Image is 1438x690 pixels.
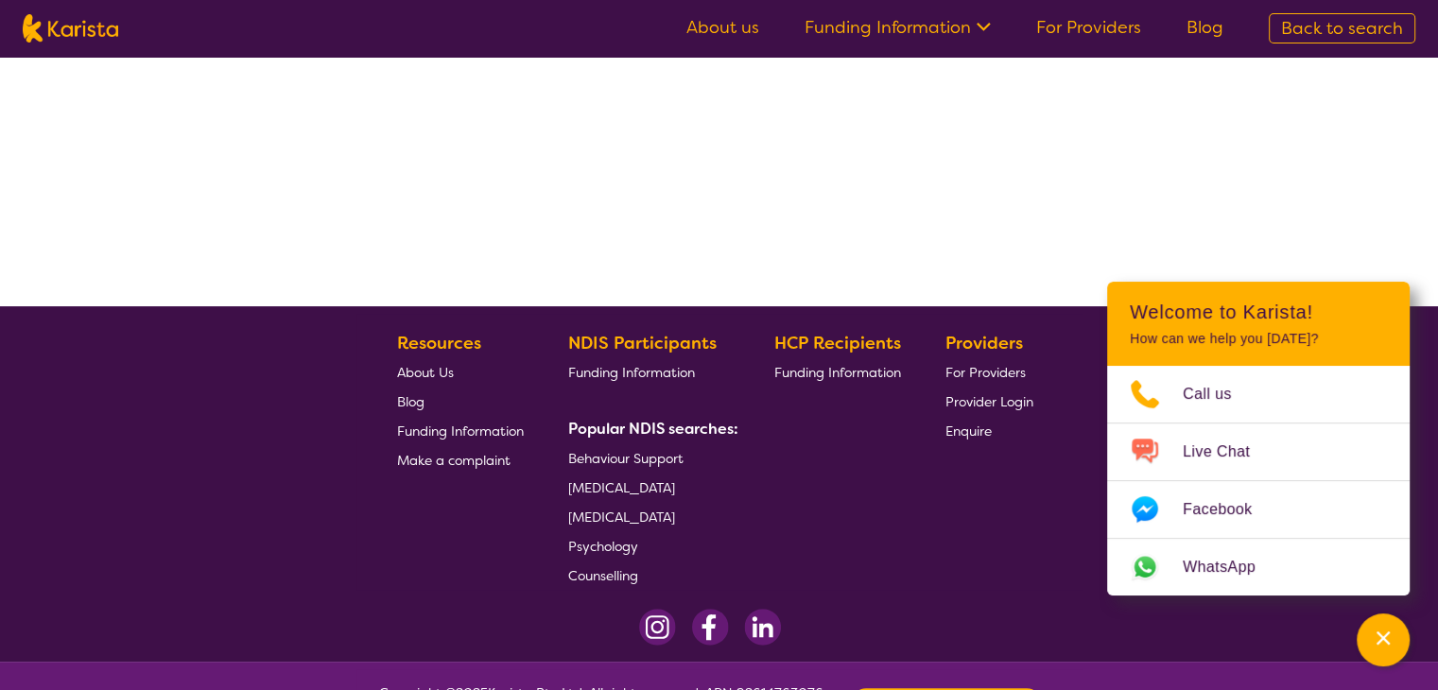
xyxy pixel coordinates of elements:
[568,531,731,561] a: Psychology
[397,357,524,387] a: About Us
[1269,13,1415,43] a: Back to search
[397,387,524,416] a: Blog
[568,473,731,502] a: [MEDICAL_DATA]
[568,450,684,467] span: Behaviour Support
[568,443,731,473] a: Behaviour Support
[397,416,524,445] a: Funding Information
[568,538,638,555] span: Psychology
[568,502,731,531] a: [MEDICAL_DATA]
[774,357,901,387] a: Funding Information
[568,567,638,584] span: Counselling
[774,332,901,354] b: HCP Recipients
[568,357,731,387] a: Funding Information
[1107,282,1410,595] div: Channel Menu
[397,332,481,354] b: Resources
[774,364,901,381] span: Funding Information
[945,387,1033,416] a: Provider Login
[1183,380,1255,408] span: Call us
[568,364,695,381] span: Funding Information
[1183,553,1278,581] span: WhatsApp
[1281,17,1403,40] span: Back to search
[568,332,717,354] b: NDIS Participants
[568,561,731,590] a: Counselling
[691,609,729,646] img: Facebook
[1107,539,1410,595] a: Web link opens in a new tab.
[1130,331,1387,347] p: How can we help you [DATE]?
[945,423,992,440] span: Enquire
[744,609,781,646] img: LinkedIn
[1187,16,1223,39] a: Blog
[945,416,1033,445] a: Enquire
[568,479,675,496] span: [MEDICAL_DATA]
[568,419,738,439] b: Popular NDIS searches:
[397,393,424,410] span: Blog
[397,364,454,381] span: About Us
[686,16,759,39] a: About us
[1183,495,1274,524] span: Facebook
[805,16,991,39] a: Funding Information
[23,14,118,43] img: Karista logo
[397,423,524,440] span: Funding Information
[945,393,1033,410] span: Provider Login
[945,332,1023,354] b: Providers
[1107,366,1410,595] ul: Choose channel
[1130,301,1387,323] h2: Welcome to Karista!
[568,509,675,526] span: [MEDICAL_DATA]
[397,445,524,474] a: Make a complaint
[945,357,1033,387] a: For Providers
[1036,16,1141,39] a: For Providers
[945,364,1026,381] span: For Providers
[1357,613,1410,666] button: Channel Menu
[1183,438,1273,466] span: Live Chat
[397,452,511,469] span: Make a complaint
[639,609,676,646] img: Instagram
